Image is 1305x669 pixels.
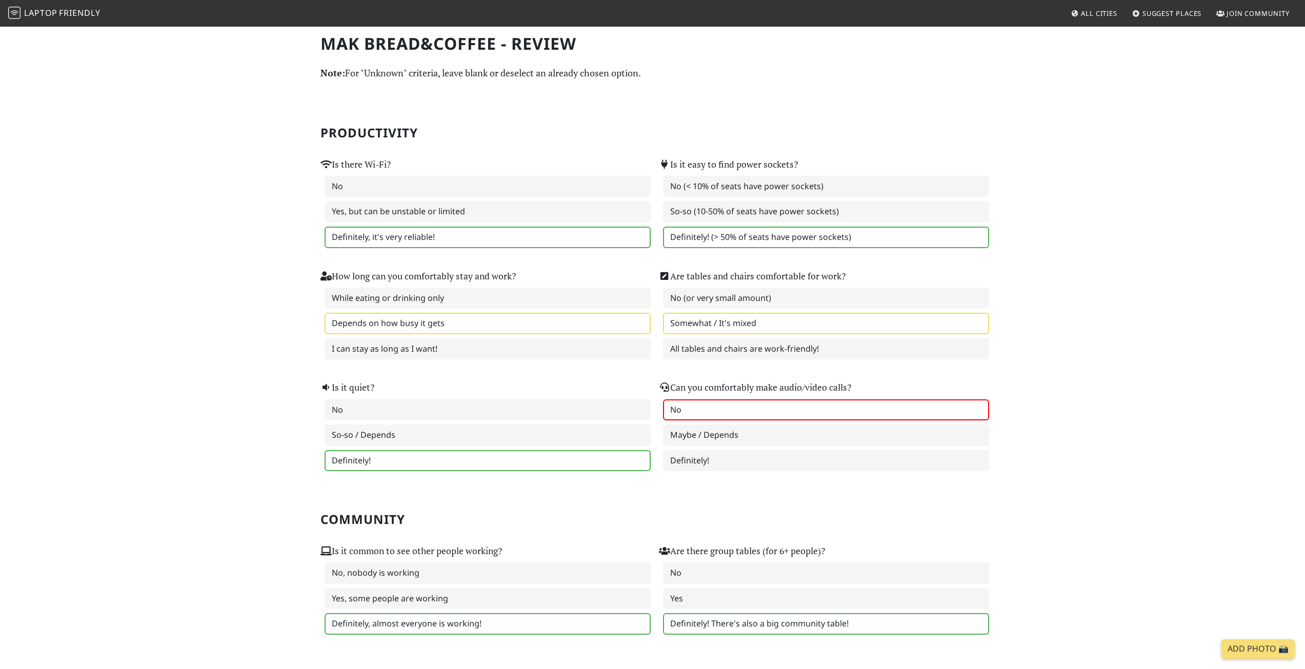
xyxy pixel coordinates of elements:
label: How long can you comfortably stay and work? [320,269,516,283]
label: All tables and chairs are work-friendly! [663,338,989,360]
img: LaptopFriendly [8,7,21,19]
label: Is it common to see other people working? [320,544,502,558]
label: Somewhat / It's mixed [663,313,989,334]
h2: Productivity [320,126,985,140]
span: Suggest Places [1142,9,1202,18]
a: All Cities [1067,4,1121,23]
a: Join Community [1212,4,1294,23]
strong: Note: [320,67,345,79]
a: LaptopFriendly LaptopFriendly [8,5,101,23]
label: Definitely! [325,450,651,472]
label: Can you comfortably make audio/video calls? [659,380,851,395]
label: Is it easy to find power sockets? [659,157,798,172]
label: Definitely! There's also a big community table! [663,613,989,635]
label: Is there Wi-Fi? [320,157,391,172]
a: Suggest Places [1128,4,1206,23]
h2: Community [320,512,985,527]
label: So-so (10-50% of seats have power sockets) [663,201,989,222]
label: Are there group tables (for 6+ people)? [659,544,825,558]
label: Maybe / Depends [663,424,989,446]
label: No (< 10% of seats have power sockets) [663,176,989,197]
label: Is it quiet? [320,380,374,395]
label: No [325,176,651,197]
a: Add Photo 📸 [1221,639,1295,659]
label: Definitely, almost everyone is working! [325,613,651,635]
span: Friendly [59,7,100,18]
label: Depends on how busy it gets [325,313,651,334]
label: Yes, but can be unstable or limited [325,201,651,222]
label: While eating or drinking only [325,288,651,309]
label: Definitely, it's very reliable! [325,227,651,248]
label: No (or very small amount) [663,288,989,309]
label: Are tables and chairs comfortable for work? [659,269,846,283]
label: No [663,399,989,421]
span: All Cities [1081,9,1117,18]
label: Definitely! [663,450,989,472]
label: So-so / Depends [325,424,651,446]
label: No, nobody is working [325,562,651,584]
h1: MAK Bread&Coffee - Review [320,34,985,53]
label: Yes, some people are working [325,588,651,610]
label: I can stay as long as I want! [325,338,651,360]
p: For "Unknown" criteria, leave blank or deselect an already chosen option. [320,66,985,80]
label: Definitely! (> 50% of seats have power sockets) [663,227,989,248]
label: No [325,399,651,421]
span: Laptop [24,7,57,18]
label: No [663,562,989,584]
label: Yes [663,588,989,610]
span: Join Community [1227,9,1290,18]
